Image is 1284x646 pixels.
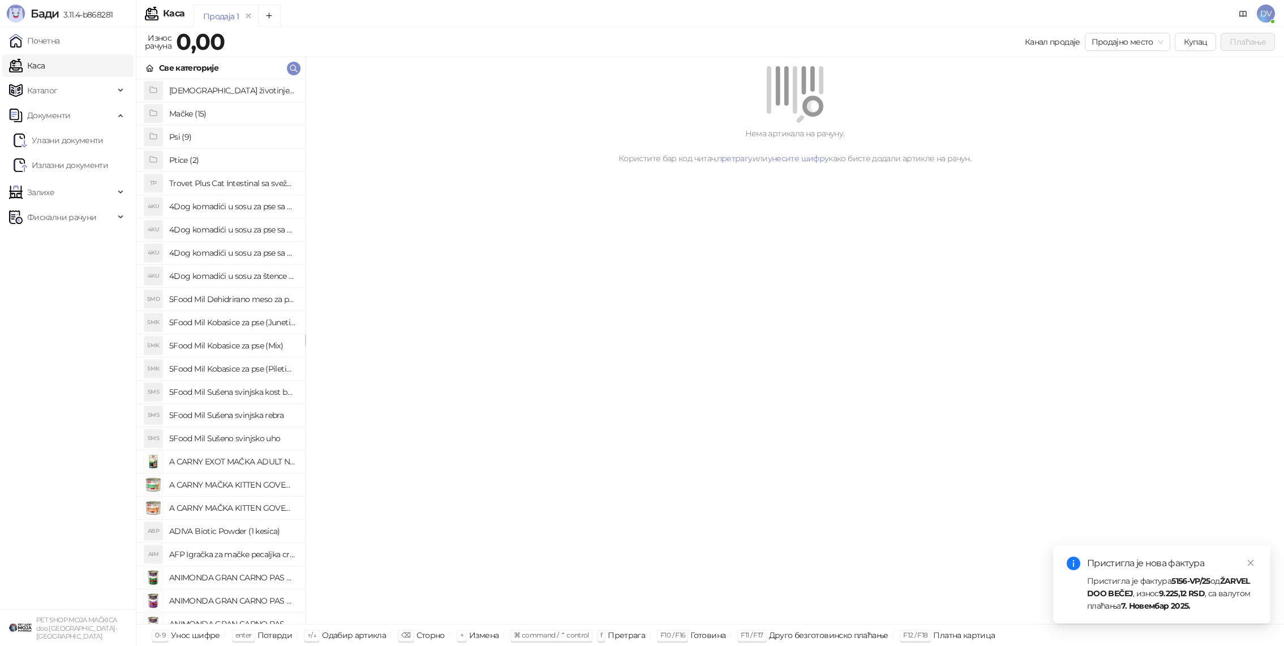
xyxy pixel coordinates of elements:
[176,28,225,55] strong: 0,00
[144,592,162,610] img: Slika
[27,79,58,102] span: Каталог
[143,31,174,53] div: Износ рачуна
[144,244,162,262] div: 4KU
[9,617,32,639] img: 64x64-companyLogo-9f44b8df-f022-41eb-b7d6-300ad218de09.png
[600,631,602,639] span: f
[717,153,753,163] a: претрагу
[144,429,162,447] div: 5MS
[741,631,763,639] span: F11 / F17
[1171,576,1210,586] strong: 5156-VP/25
[1244,557,1257,569] a: Close
[169,313,296,331] h4: 5Food Mil Kobasice za pse (Junetina)
[690,628,725,643] div: Готовина
[235,631,252,639] span: enter
[169,244,296,262] h4: 4Dog komadići u sosu za pse sa piletinom i govedinom (4x100g)
[27,104,70,127] span: Документи
[307,631,316,639] span: ↑/↓
[144,383,162,401] div: 5MS
[155,631,165,639] span: 0-9
[169,151,296,169] h4: Ptice (2)
[257,628,293,643] div: Потврди
[660,631,685,639] span: F10 / F16
[322,628,386,643] div: Одабир артикла
[1234,5,1252,23] a: Документација
[1175,33,1217,51] button: Купац
[401,631,410,639] span: ⌫
[1087,557,1257,570] div: Пристигла је нова фактура
[1087,576,1250,598] strong: ŽARVEL DOO BEČEJ
[59,10,113,20] span: 3.11.4-b868281
[9,29,60,52] a: Почетна
[171,628,220,643] div: Унос шифре
[144,174,162,192] div: TP
[169,267,296,285] h4: 4Dog komadići u sosu za štence sa piletinom (100g)
[169,360,296,378] h4: 5Food Mil Kobasice za pse (Piletina)
[144,221,162,239] div: 4KU
[14,129,104,152] a: Ulazni dokumentiУлазни документи
[27,206,96,229] span: Фискални рачуни
[460,631,463,639] span: +
[144,453,162,471] img: Slika
[169,592,296,610] h4: ANIMONDA GRAN CARNO PAS ADULT GOVEDINA I JAGNJETINA 800g
[1025,36,1080,48] div: Канал продаје
[203,10,239,23] div: Продаја 1
[31,7,59,20] span: Бади
[241,11,256,21] button: remove
[169,81,296,100] h4: [DEMOGRAPHIC_DATA] životinje (3)
[14,154,108,176] a: Излазни документи
[159,62,218,74] div: Све категорије
[769,628,888,643] div: Друго безготовинско плаћање
[169,569,296,587] h4: ANIMONDA GRAN CARNO PAS ADULT GOVEDINA I DIVLJAČ 800g
[1159,588,1205,598] strong: 9.225,12 RSD
[144,313,162,331] div: 5MK
[169,453,296,471] h4: A CARNY EXOT MAČKA ADULT NOJ 85g
[144,615,162,633] img: Slika
[514,631,589,639] span: ⌘ command / ⌃ control
[144,499,162,517] img: Slika
[27,181,54,204] span: Залихе
[144,545,162,563] div: AIM
[136,79,305,624] div: grid
[169,221,296,239] h4: 4Dog komadići u sosu za pse sa piletinom (100g)
[7,5,25,23] img: Logo
[169,499,296,517] h4: A CARNY MAČKA KITTEN GOVEDINA,TELETINA I PILETINA 200g
[169,545,296,563] h4: AFP Igračka za mačke pecaljka crveni čupavac
[169,615,296,633] h4: ANIMONDA GRAN CARNO PAS ADULT GOVEDINA I PAČJA SRCA 800g
[169,429,296,447] h4: 5Food Mil Sušeno svinjsko uho
[768,153,829,163] a: унесите шифру
[169,476,296,494] h4: A CARNY MAČKA KITTEN GOVEDINA,PILETINA I ZEC 200g
[319,127,1270,165] div: Нема артикала на рачуну. Користите бар код читач, или како бисте додали артикле на рачун.
[144,476,162,494] img: Slika
[608,628,645,643] div: Претрага
[1221,33,1275,51] button: Плаћање
[933,628,995,643] div: Платна картица
[169,290,296,308] h4: 5Food Mil Dehidrirano meso za pse
[144,360,162,378] div: 5MK
[169,337,296,355] h4: 5Food Mil Kobasice za pse (Mix)
[169,383,296,401] h4: 5Food Mil Sušena svinjska kost buta
[9,54,45,77] a: Каса
[1247,559,1255,567] span: close
[144,197,162,216] div: 4KU
[1092,33,1163,50] span: Продајно место
[163,9,184,18] div: Каса
[469,628,499,643] div: Измена
[416,628,445,643] div: Сторно
[36,616,117,640] small: PET SHOP MOJA MAČKICA doo [GEOGRAPHIC_DATA]-[GEOGRAPHIC_DATA]
[144,337,162,355] div: 5MK
[169,174,296,192] h4: Trovet Plus Cat Intestinal sa svežom ribom (85g)
[144,290,162,308] div: 5MD
[169,522,296,540] h4: ADIVA Biotic Powder (1 kesica)
[144,406,162,424] div: 5MS
[1087,575,1257,612] div: Пристигла је фактура од , износ , са валутом плаћања
[1121,601,1191,611] strong: 7. Новембар 2025.
[169,406,296,424] h4: 5Food Mil Sušena svinjska rebra
[144,569,162,587] img: Slika
[903,631,927,639] span: F12 / F18
[144,267,162,285] div: 4KU
[1067,557,1080,570] span: info-circle
[1257,5,1275,23] span: DV
[169,197,296,216] h4: 4Dog komadići u sosu za pse sa govedinom (100g)
[169,128,296,146] h4: Psi (9)
[144,522,162,540] div: ABP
